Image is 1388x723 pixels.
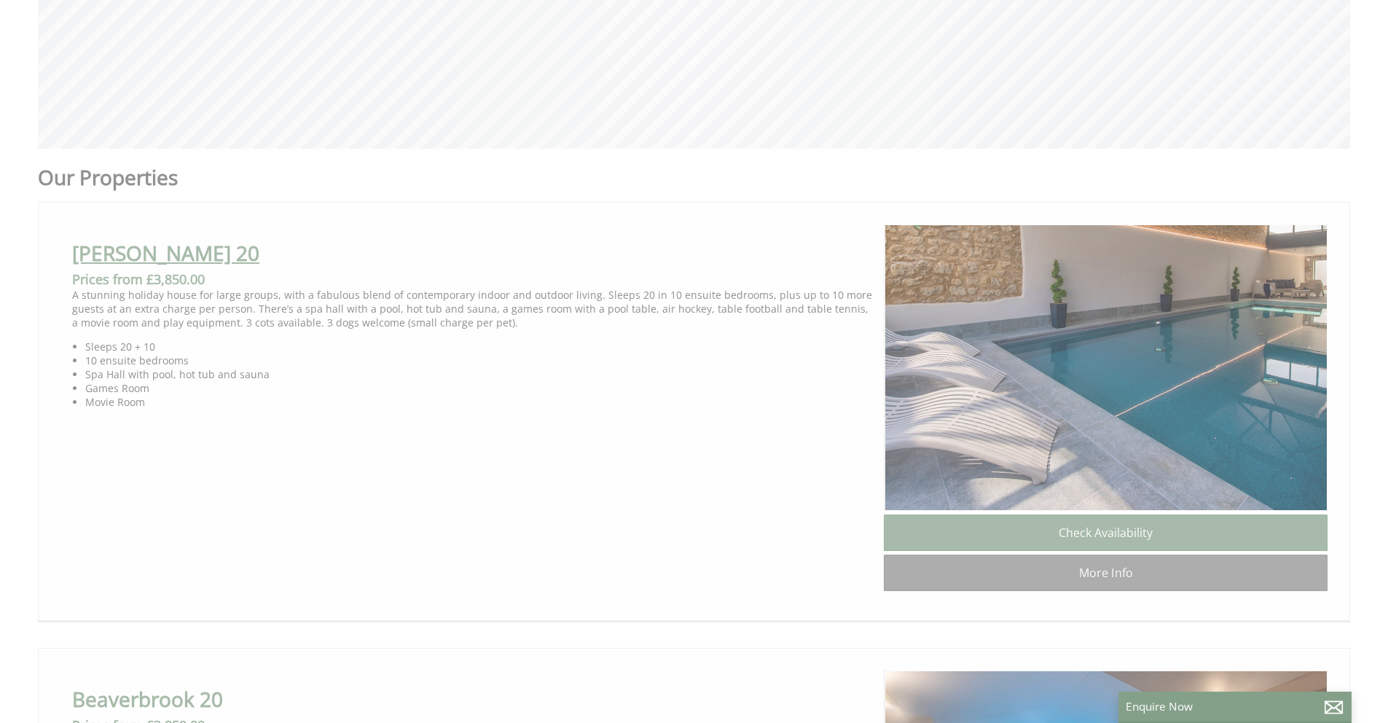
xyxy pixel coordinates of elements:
img: Churchill_20_somerset_sleeps20_spa1_pool_spa_bbq_family_celebration_.content.original.jpg [885,224,1328,512]
a: Beaverbrook 20 [72,685,223,713]
li: Movie Room [85,395,872,409]
li: Sleeps 20 + 10 [85,340,872,353]
a: More Info [884,555,1328,591]
li: Games Room [85,381,872,395]
h3: Prices from £3,850.00 [72,270,872,288]
li: Spa Hall with pool, hot tub and sauna [85,367,872,381]
li: 10 ensuite bedrooms [85,353,872,367]
a: [PERSON_NAME] 20 [72,239,259,267]
a: Check Availability [884,515,1328,551]
h1: Our Properties [38,163,891,191]
p: Enquire Now [1126,699,1344,714]
p: A stunning holiday house for large groups, with a fabulous blend of contemporary indoor and outdo... [72,288,872,329]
